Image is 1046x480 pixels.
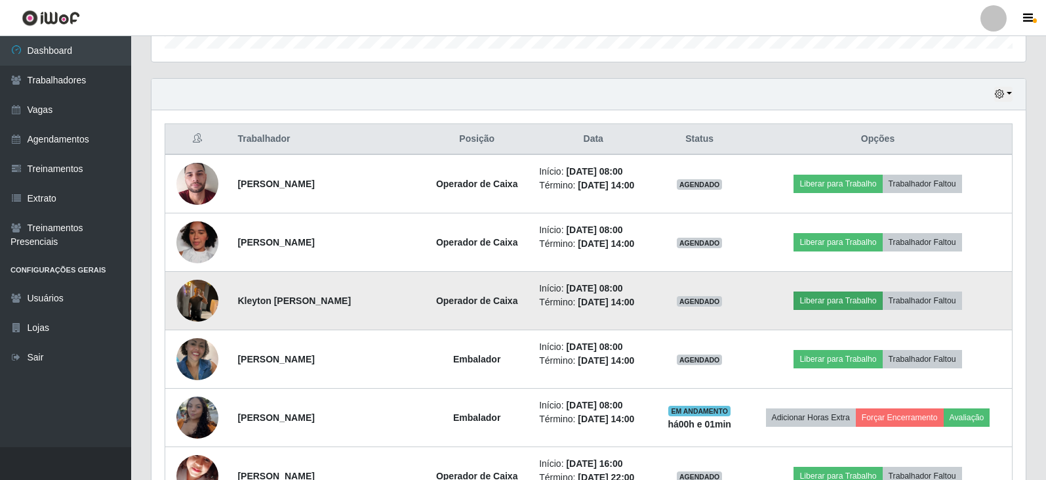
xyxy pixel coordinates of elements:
strong: Operador de Caixa [436,179,518,189]
th: Trabalhador [230,124,422,155]
span: EM ANDAMENTO [668,406,731,416]
img: 1747071606783.jpeg [176,390,218,446]
li: Início: [539,457,647,471]
strong: há 00 h e 01 min [668,419,731,429]
img: 1742965437986.jpeg [176,216,218,269]
strong: [PERSON_NAME] [237,354,314,364]
strong: Operador de Caixa [436,295,518,306]
strong: Embalador [453,354,500,364]
strong: [PERSON_NAME] [237,179,314,189]
strong: [PERSON_NAME] [237,237,314,248]
button: Adicionar Horas Extra [766,408,856,427]
img: CoreUI Logo [22,10,80,26]
time: [DATE] 14:00 [578,297,634,307]
button: Liberar para Trabalho [794,292,882,310]
span: AGENDADO [677,238,723,248]
button: Liberar para Trabalho [794,175,882,193]
li: Término: [539,354,647,368]
li: Término: [539,237,647,251]
time: [DATE] 08:00 [566,400,622,410]
span: AGENDADO [677,179,723,190]
strong: [PERSON_NAME] [237,412,314,423]
strong: Kleyton [PERSON_NAME] [237,295,351,306]
li: Início: [539,340,647,354]
th: Posição [422,124,531,155]
th: Data [531,124,655,155]
button: Trabalhador Faltou [883,233,962,251]
time: [DATE] 08:00 [566,166,622,177]
time: [DATE] 14:00 [578,238,634,249]
time: [DATE] 08:00 [566,341,622,352]
time: [DATE] 16:00 [566,458,622,469]
span: AGENDADO [677,355,723,365]
button: Trabalhador Faltou [883,292,962,310]
img: 1750528550016.jpeg [176,331,218,387]
time: [DATE] 08:00 [566,283,622,294]
button: Avaliação [944,408,990,427]
li: Término: [539,179,647,192]
time: [DATE] 08:00 [566,225,622,235]
li: Início: [539,399,647,412]
button: Liberar para Trabalho [794,350,882,368]
img: 1624686052490.jpeg [176,146,218,221]
time: [DATE] 14:00 [578,414,634,424]
th: Status [655,124,744,155]
li: Término: [539,295,647,309]
time: [DATE] 14:00 [578,180,634,190]
strong: Embalador [453,412,500,423]
button: Trabalhador Faltou [883,350,962,368]
th: Opções [744,124,1012,155]
time: [DATE] 14:00 [578,355,634,366]
button: Trabalhador Faltou [883,175,962,193]
span: AGENDADO [677,296,723,307]
strong: Operador de Caixa [436,237,518,248]
img: 1755038431803.jpeg [176,273,218,328]
li: Término: [539,412,647,426]
li: Início: [539,223,647,237]
button: Liberar para Trabalho [794,233,882,251]
li: Início: [539,165,647,179]
li: Início: [539,282,647,295]
button: Forçar Encerramento [856,408,944,427]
